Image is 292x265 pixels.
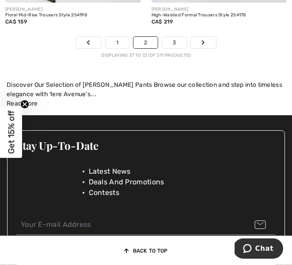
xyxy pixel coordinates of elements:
[152,13,287,18] div: High-Waisted Formal Trousers Style 254178
[152,19,173,25] span: CA$ 219
[235,238,283,261] iframe: Opens a widget where you can chat to one of our agents
[89,177,164,187] span: Deals And Promotions
[16,140,276,151] h3: Stay Up-To-Date
[7,100,38,107] span: Read More
[5,19,27,25] span: CA$ 159
[20,100,29,109] button: Close teaser
[162,37,186,48] a: 3
[6,111,16,154] span: Get 15% off
[16,215,276,235] input: Your E-mail Address
[133,37,158,48] a: 2
[5,6,141,13] div: [PERSON_NAME]
[152,6,287,13] div: [PERSON_NAME]
[7,80,285,99] div: Discover Our Selection of [PERSON_NAME] Pants Browse our collection and step into timeless elegan...
[89,166,131,177] span: Latest News
[5,13,141,18] div: Floral Mid-Rise Trousers Style 254198
[89,187,119,198] span: Contests
[106,37,129,48] a: 1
